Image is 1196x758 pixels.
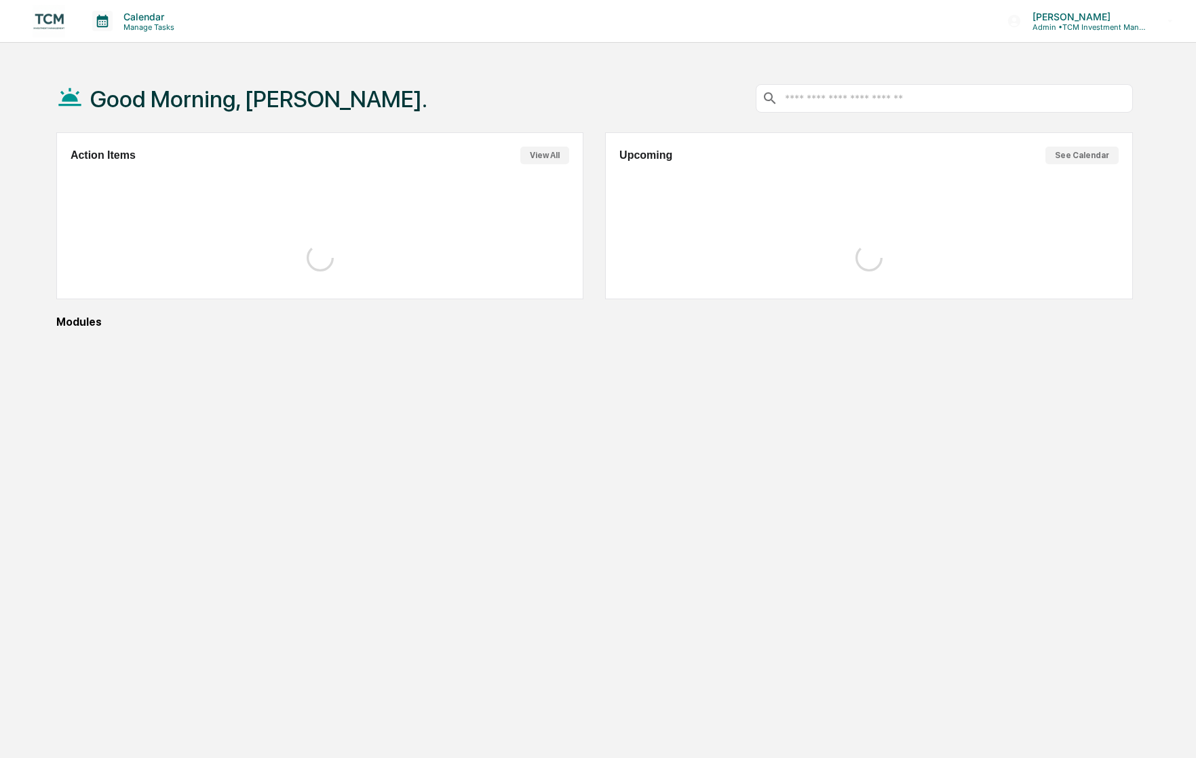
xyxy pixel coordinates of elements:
[113,22,181,32] p: Manage Tasks
[1022,22,1148,32] p: Admin • TCM Investment Management
[619,149,672,162] h2: Upcoming
[1045,147,1119,164] button: See Calendar
[90,86,427,113] h1: Good Morning, [PERSON_NAME].
[56,316,1133,328] div: Modules
[1022,11,1148,22] p: [PERSON_NAME]
[520,147,569,164] button: View All
[113,11,181,22] p: Calendar
[33,5,65,37] img: logo
[71,149,136,162] h2: Action Items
